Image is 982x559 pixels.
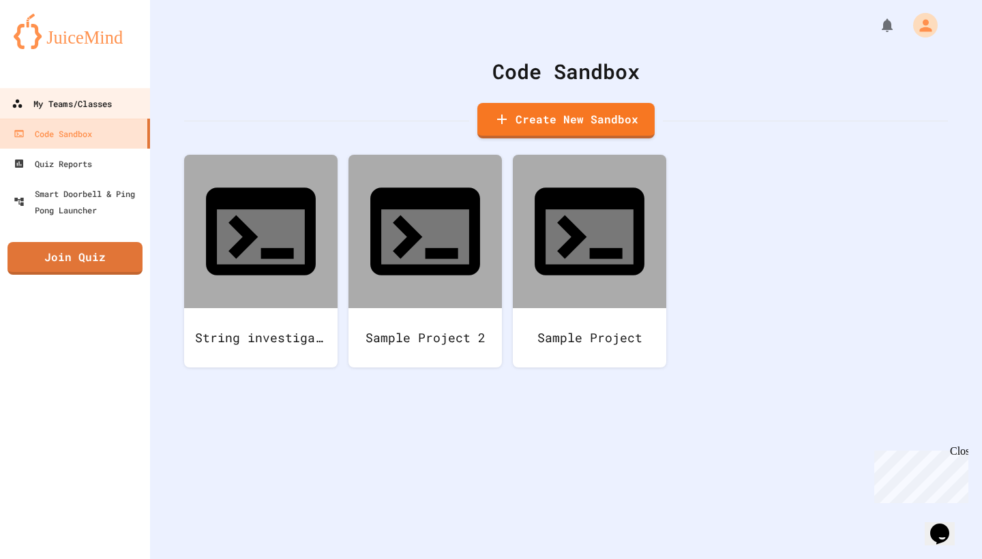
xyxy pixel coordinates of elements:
[14,125,92,142] div: Code Sandbox
[8,242,143,275] a: Join Quiz
[513,155,666,367] a: Sample Project
[14,155,92,172] div: Quiz Reports
[869,445,968,503] iframe: chat widget
[14,14,136,49] img: logo-orange.svg
[513,308,666,367] div: Sample Project
[348,155,502,367] a: Sample Project 2
[899,10,941,41] div: My Account
[5,5,94,87] div: Chat with us now!Close
[184,56,948,87] div: Code Sandbox
[477,103,655,138] a: Create New Sandbox
[925,504,968,545] iframe: chat widget
[348,308,502,367] div: Sample Project 2
[12,95,112,112] div: My Teams/Classes
[14,185,145,218] div: Smart Doorbell & Ping Pong Launcher
[184,308,338,367] div: String investigation
[184,155,338,367] a: String investigation
[854,14,899,37] div: My Notifications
